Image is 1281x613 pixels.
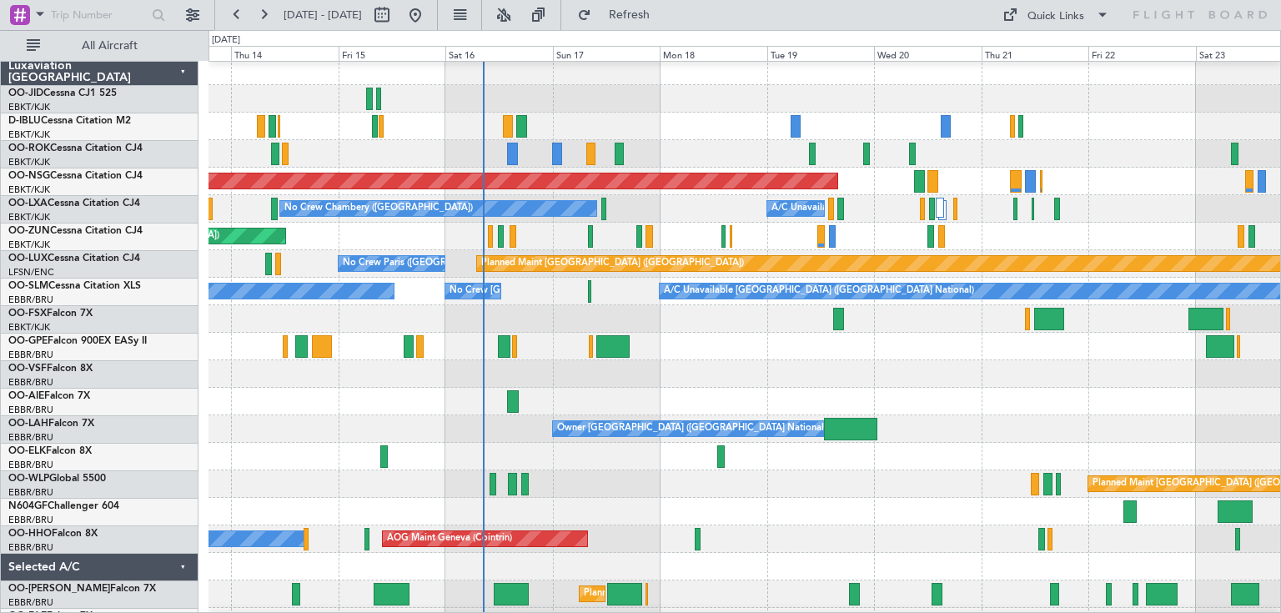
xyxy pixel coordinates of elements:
[8,226,50,236] span: OO-ZUN
[8,431,53,444] a: EBBR/BRU
[664,279,974,304] div: A/C Unavailable [GEOGRAPHIC_DATA] ([GEOGRAPHIC_DATA] National)
[8,446,92,456] a: OO-ELKFalcon 8X
[8,171,143,181] a: OO-NSGCessna Citation CJ4
[481,251,744,276] div: Planned Maint [GEOGRAPHIC_DATA] ([GEOGRAPHIC_DATA])
[8,171,50,181] span: OO-NSG
[8,143,143,153] a: OO-ROKCessna Citation CJ4
[8,281,48,291] span: OO-SLM
[8,266,54,279] a: LFSN/ENC
[8,541,53,554] a: EBBR/BRU
[8,101,50,113] a: EBKT/KJK
[8,143,50,153] span: OO-ROK
[8,404,53,416] a: EBBR/BRU
[8,474,106,484] a: OO-WLPGlobal 5500
[8,281,141,291] a: OO-SLMCessna Citation XLS
[557,416,826,441] div: Owner [GEOGRAPHIC_DATA] ([GEOGRAPHIC_DATA] National)
[1088,46,1196,61] div: Fri 22
[982,46,1089,61] div: Thu 21
[8,584,110,594] span: OO-[PERSON_NAME]
[8,596,53,609] a: EBBR/BRU
[8,501,48,511] span: N604GF
[8,156,50,168] a: EBKT/KJK
[8,336,48,346] span: OO-GPE
[8,239,50,251] a: EBKT/KJK
[8,391,44,401] span: OO-AIE
[450,279,729,304] div: No Crew [GEOGRAPHIC_DATA] ([GEOGRAPHIC_DATA] National)
[8,254,48,264] span: OO-LUX
[553,46,661,61] div: Sun 17
[343,251,508,276] div: No Crew Paris ([GEOGRAPHIC_DATA])
[8,376,53,389] a: EBBR/BRU
[8,364,47,374] span: OO-VSF
[8,446,46,456] span: OO-ELK
[8,116,131,126] a: D-IBLUCessna Citation M2
[8,419,48,429] span: OO-LAH
[8,309,93,319] a: OO-FSXFalcon 7X
[994,2,1118,28] button: Quick Links
[445,46,553,61] div: Sat 16
[8,501,119,511] a: N604GFChallenger 604
[8,529,98,539] a: OO-HHOFalcon 8X
[8,211,50,224] a: EBKT/KJK
[570,2,670,28] button: Refresh
[8,309,47,319] span: OO-FSX
[8,116,41,126] span: D-IBLU
[8,364,93,374] a: OO-VSFFalcon 8X
[584,581,886,606] div: Planned Maint [GEOGRAPHIC_DATA] ([GEOGRAPHIC_DATA] National)
[1027,8,1084,25] div: Quick Links
[8,183,50,196] a: EBKT/KJK
[8,294,53,306] a: EBBR/BRU
[8,128,50,141] a: EBKT/KJK
[8,88,43,98] span: OO-JID
[8,226,143,236] a: OO-ZUNCessna Citation CJ4
[339,46,446,61] div: Fri 15
[8,254,140,264] a: OO-LUXCessna Citation CJ4
[8,419,94,429] a: OO-LAHFalcon 7X
[767,46,875,61] div: Tue 19
[212,33,240,48] div: [DATE]
[8,198,48,209] span: OO-LXA
[8,321,50,334] a: EBKT/KJK
[51,3,147,28] input: Trip Number
[284,196,473,221] div: No Crew Chambery ([GEOGRAPHIC_DATA])
[8,514,53,526] a: EBBR/BRU
[8,459,53,471] a: EBBR/BRU
[8,198,140,209] a: OO-LXACessna Citation CJ4
[8,336,147,346] a: OO-GPEFalcon 900EX EASy II
[8,474,49,484] span: OO-WLP
[18,33,181,59] button: All Aircraft
[231,46,339,61] div: Thu 14
[8,349,53,361] a: EBBR/BRU
[284,8,362,23] span: [DATE] - [DATE]
[660,46,767,61] div: Mon 18
[8,391,90,401] a: OO-AIEFalcon 7X
[595,9,665,21] span: Refresh
[8,486,53,499] a: EBBR/BRU
[387,526,512,551] div: AOG Maint Geneva (Cointrin)
[771,196,841,221] div: A/C Unavailable
[874,46,982,61] div: Wed 20
[8,584,156,594] a: OO-[PERSON_NAME]Falcon 7X
[43,40,176,52] span: All Aircraft
[8,529,52,539] span: OO-HHO
[8,88,117,98] a: OO-JIDCessna CJ1 525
